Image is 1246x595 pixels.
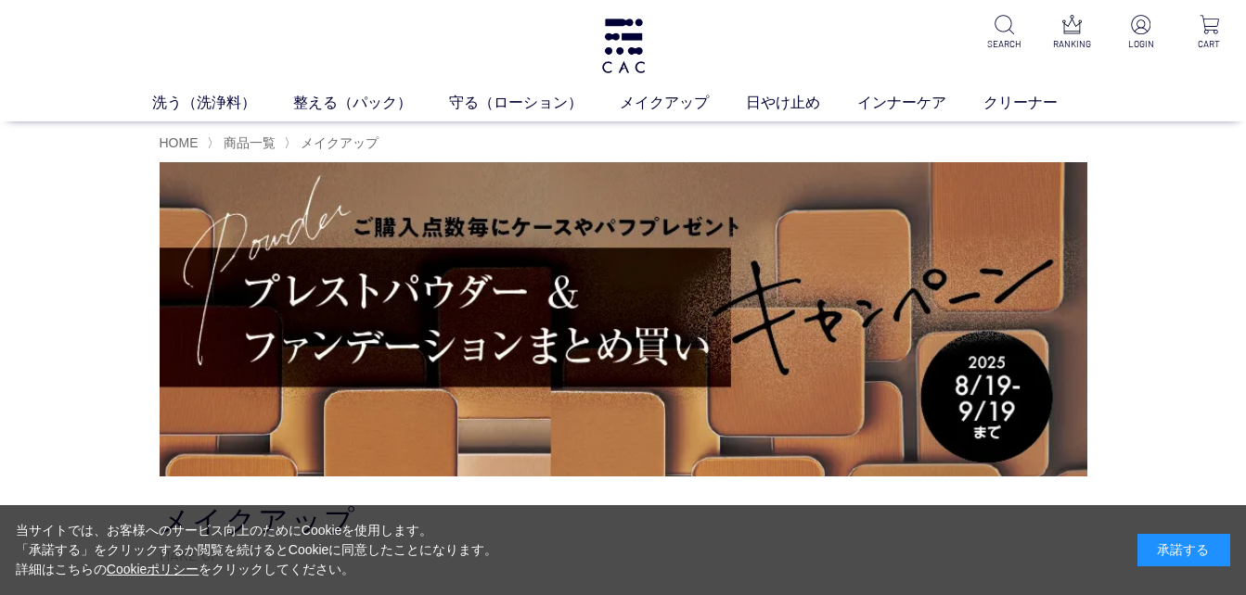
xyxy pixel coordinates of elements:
span: メイクアップ [301,135,379,150]
a: クリーナー [983,92,1095,114]
a: SEARCH [982,15,1025,51]
a: 日やけ止め [746,92,857,114]
div: 当サイトでは、お客様へのサービス向上のためにCookieを使用します。 「承諾する」をクリックするか閲覧を続けるとCookieに同意したことになります。 詳細はこちらの をクリックしてください。 [16,521,498,579]
li: 〉 [284,134,383,152]
a: メイクアップ [620,92,746,114]
span: 商品一覧 [224,135,276,150]
a: メイクアップ [297,135,379,150]
a: 商品一覧 [220,135,276,150]
div: 承諾する [1137,534,1230,566]
a: 整える（パック） [293,92,449,114]
p: SEARCH [982,37,1025,51]
p: LOGIN [1119,37,1163,51]
a: CART [1188,15,1231,51]
h1: メイクアップ [160,501,1087,541]
a: HOME [160,135,199,150]
a: LOGIN [1119,15,1163,51]
img: logo [599,19,648,73]
a: 洗う（洗浄料） [152,92,293,114]
a: 守る（ローション） [449,92,620,114]
li: 〉 [207,134,280,152]
p: CART [1188,37,1231,51]
a: Cookieポリシー [107,562,199,576]
p: RANKING [1050,37,1094,51]
a: RANKING [1050,15,1094,51]
a: インナーケア [857,92,983,114]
